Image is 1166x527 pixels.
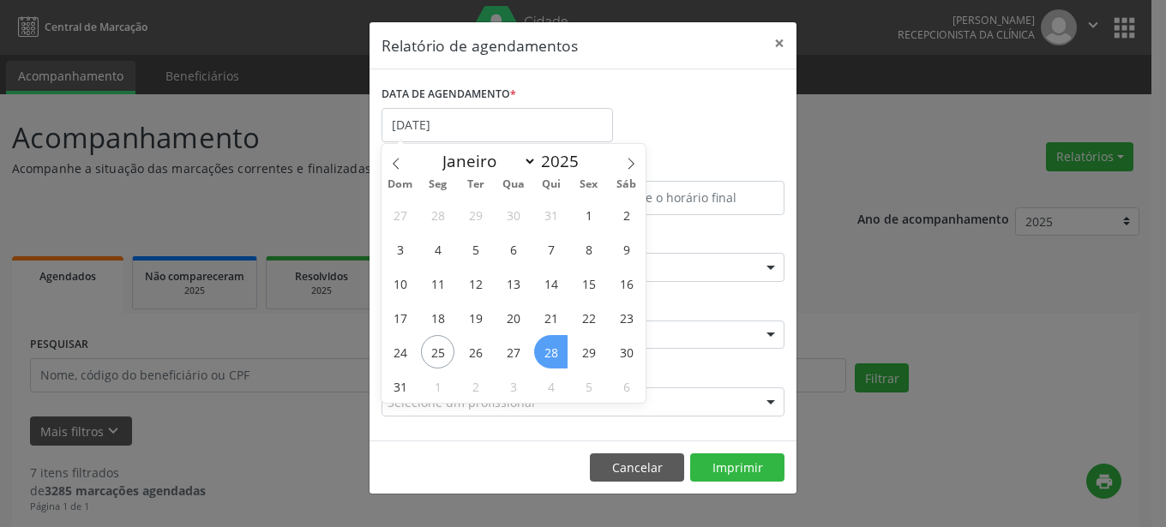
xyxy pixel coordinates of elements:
span: Julho 30, 2025 [496,198,530,231]
span: Agosto 20, 2025 [496,301,530,334]
button: Cancelar [590,453,684,482]
span: Agosto 18, 2025 [421,301,454,334]
span: Setembro 2, 2025 [459,369,492,403]
span: Sáb [608,179,646,190]
span: Agosto 22, 2025 [572,301,605,334]
span: Agosto 4, 2025 [421,232,454,266]
span: Agosto 14, 2025 [534,266,568,300]
span: Ter [457,179,495,190]
span: Agosto 9, 2025 [610,232,643,266]
span: Setembro 1, 2025 [421,369,454,403]
span: Setembro 3, 2025 [496,369,530,403]
span: Agosto 10, 2025 [383,266,417,300]
span: Sex [570,179,608,190]
label: ATÉ [587,154,784,181]
input: Selecione o horário final [587,181,784,215]
span: Setembro 5, 2025 [572,369,605,403]
span: Julho 29, 2025 [459,198,492,231]
button: Close [762,22,796,64]
span: Seg [419,179,457,190]
span: Agosto 15, 2025 [572,266,605,300]
span: Julho 31, 2025 [534,198,568,231]
span: Agosto 13, 2025 [496,266,530,300]
span: Agosto 6, 2025 [496,232,530,266]
span: Agosto 21, 2025 [534,301,568,334]
span: Agosto 8, 2025 [572,232,605,266]
span: Agosto 27, 2025 [496,335,530,368]
span: Agosto 16, 2025 [610,266,643,300]
h5: Relatório de agendamentos [382,34,578,57]
span: Agosto 2, 2025 [610,198,643,231]
label: DATA DE AGENDAMENTO [382,81,516,108]
span: Agosto 29, 2025 [572,335,605,368]
span: Agosto 11, 2025 [421,266,454,300]
span: Agosto 12, 2025 [459,266,492,300]
span: Agosto 24, 2025 [383,335,417,368]
span: Qua [495,179,532,190]
span: Setembro 4, 2025 [534,369,568,403]
span: Agosto 1, 2025 [572,198,605,231]
span: Agosto 31, 2025 [383,369,417,403]
span: Agosto 28, 2025 [534,335,568,368]
span: Julho 28, 2025 [421,198,454,231]
span: Agosto 26, 2025 [459,335,492,368]
span: Agosto 30, 2025 [610,335,643,368]
span: Qui [532,179,570,190]
span: Agosto 19, 2025 [459,301,492,334]
span: Agosto 17, 2025 [383,301,417,334]
span: Setembro 6, 2025 [610,369,643,403]
button: Imprimir [690,453,784,482]
span: Agosto 7, 2025 [534,232,568,266]
input: Selecione uma data ou intervalo [382,108,613,142]
span: Agosto 25, 2025 [421,335,454,368]
span: Agosto 3, 2025 [383,232,417,266]
span: Selecione um profissional [388,393,535,411]
span: Agosto 23, 2025 [610,301,643,334]
select: Month [434,149,537,173]
span: Dom [382,179,419,190]
input: Year [537,150,593,172]
span: Julho 27, 2025 [383,198,417,231]
span: Agosto 5, 2025 [459,232,492,266]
